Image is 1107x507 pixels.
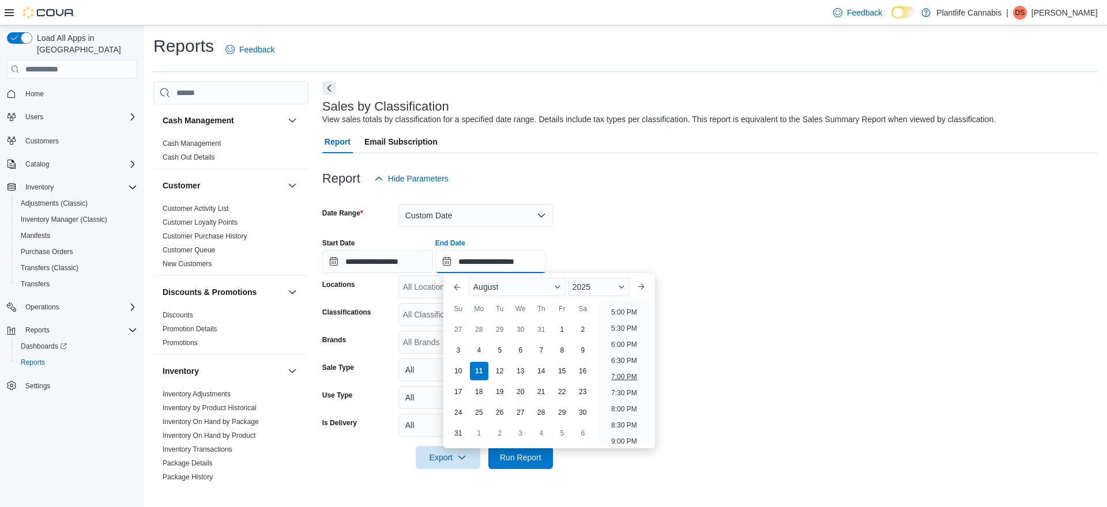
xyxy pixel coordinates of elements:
span: Adjustments (Classic) [16,196,137,210]
div: day-21 [532,383,551,401]
label: Is Delivery [322,418,357,427]
span: Transfers [16,277,137,291]
a: Inventory by Product Historical [163,404,257,412]
div: day-4 [470,341,488,360]
div: day-1 [470,424,488,442]
li: 7:00 PM [607,370,642,384]
button: Next [322,81,336,95]
div: day-5 [491,341,509,360]
span: Dashboards [16,339,137,353]
div: day-8 [553,341,571,360]
p: | [1006,6,1008,20]
div: day-14 [532,362,551,380]
label: Start Date [322,239,355,248]
div: day-16 [574,362,592,380]
span: Dashboards [21,342,67,351]
div: day-2 [574,320,592,339]
a: Inventory Transactions [163,445,232,453]
button: Transfers [12,276,142,292]
h1: Reports [153,35,214,58]
button: Inventory [21,180,58,194]
div: day-22 [553,383,571,401]
p: [PERSON_NAME] [1031,6,1098,20]
a: Customer Queue [163,246,215,254]
div: Th [532,300,551,318]
span: Operations [21,300,137,314]
span: Purchase Orders [21,247,73,256]
a: Inventory On Hand by Product [163,432,255,440]
button: Inventory [2,179,142,195]
div: day-20 [511,383,530,401]
div: day-29 [553,403,571,422]
span: Customer Activity List [163,204,229,213]
div: day-1 [553,320,571,339]
span: Operations [25,302,59,312]
span: Purchase Orders [16,245,137,259]
span: Package History [163,472,213,482]
div: day-28 [470,320,488,339]
div: Discounts & Promotions [153,308,308,354]
button: Export [416,446,480,469]
div: day-11 [470,362,488,380]
div: day-18 [470,383,488,401]
button: Settings [2,377,142,394]
button: Users [21,110,48,124]
span: DS [1015,6,1025,20]
button: Operations [21,300,64,314]
span: Promotion Details [163,324,217,334]
li: 6:00 PM [607,338,642,351]
button: Discounts & Promotions [163,286,283,298]
div: day-12 [491,362,509,380]
button: Next month [632,278,650,296]
a: Package History [163,473,213,481]
a: Reports [16,355,50,369]
button: Reports [21,323,54,337]
div: Button. Open the year selector. 2025 is currently selected. [568,278,630,296]
button: Hide Parameters [370,167,453,190]
a: Transfers [16,277,54,291]
a: Dashboards [12,338,142,354]
a: Home [21,87,48,101]
span: Cash Out Details [163,153,215,162]
li: 5:30 PM [607,321,642,335]
li: 5:00 PM [607,305,642,319]
div: day-3 [449,341,468,360]
a: Feedback [829,1,887,24]
button: Customers [2,132,142,149]
button: Inventory [163,365,283,377]
span: Package Details [163,459,213,468]
label: Classifications [322,308,371,317]
button: Catalog [2,156,142,172]
label: End Date [435,239,465,248]
label: Sale Type [322,363,354,372]
div: day-30 [574,403,592,422]
button: Run Report [488,446,553,469]
a: Feedback [221,38,279,61]
span: Inventory Manager (Classic) [16,213,137,226]
span: Users [25,112,43,122]
span: Manifests [21,231,50,240]
button: Adjustments (Classic) [12,195,142,211]
button: Reports [12,354,142,370]
a: Purchase Orders [16,245,78,259]
h3: Customer [163,180,200,191]
a: New Customers [163,260,212,268]
a: Customers [21,134,63,148]
button: All [398,414,553,437]
span: Inventory [25,183,54,192]
label: Date Range [322,209,363,218]
span: Discounts [163,311,193,320]
span: Transfers (Classic) [21,263,78,273]
a: Inventory Adjustments [163,390,231,398]
div: day-6 [511,341,530,360]
span: Report [325,130,351,153]
a: Discounts [163,311,193,319]
span: New Customers [163,259,212,268]
ul: Time [598,301,650,444]
span: Catalog [21,157,137,171]
div: day-15 [553,362,571,380]
div: Mo [470,300,488,318]
div: day-28 [532,403,551,422]
a: Adjustments (Classic) [16,196,92,210]
button: Operations [2,299,142,315]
